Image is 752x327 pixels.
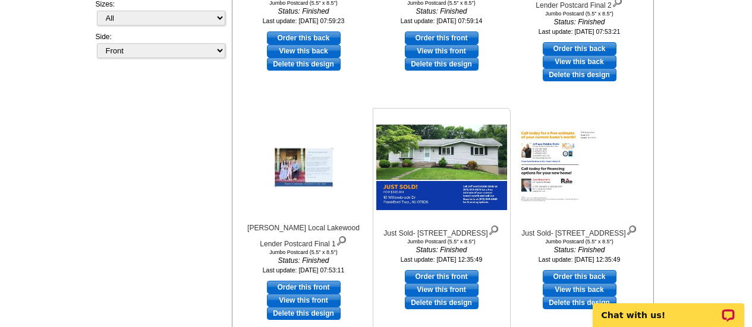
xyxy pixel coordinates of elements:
[376,245,507,255] i: Status: Finished
[96,31,224,59] div: Side:
[376,239,507,245] div: Jumbo Postcard (5.5" x 8.5")
[267,45,341,58] a: View this back
[514,239,645,245] div: Jumbo Postcard (5.5" x 8.5")
[405,31,479,45] a: use this design
[543,68,616,81] a: Delete this design
[267,31,341,45] a: use this design
[514,223,645,239] div: Just Sold- [STREET_ADDRESS]
[626,223,637,236] img: view design details
[514,245,645,255] i: Status: Finished
[238,249,369,255] div: Jumbo Postcard (5.5" x 8.5")
[238,6,369,17] i: Status: Finished
[405,270,479,283] a: use this design
[405,296,479,309] a: Delete this design
[405,283,479,296] a: View this front
[401,17,483,24] small: Last update: [DATE] 07:59:14
[267,294,341,307] a: View this front
[263,266,345,274] small: Last update: [DATE] 07:53:11
[405,45,479,58] a: View this front
[539,28,621,35] small: Last update: [DATE] 07:53:21
[543,55,616,68] a: View this back
[401,256,483,263] small: Last update: [DATE] 12:35:49
[585,290,752,327] iframe: LiveChat chat widget
[336,233,347,246] img: view design details
[267,307,341,320] a: Delete this design
[514,17,645,27] i: Status: Finished
[514,11,645,17] div: Jumbo Postcard (5.5" x 8.5")
[543,270,616,283] a: use this design
[543,283,616,296] a: View this back
[405,58,479,71] a: Delete this design
[514,125,645,210] img: Just Sold- 10 Willowbrook Dr 2
[543,42,616,55] a: use this design
[376,125,507,210] img: Just Sold- 10 Willowbrook Dr 1
[376,223,507,239] div: Just Sold- [STREET_ADDRESS]
[267,58,341,71] a: Delete this design
[274,147,333,187] img: Masterman Local Lakewood Lender Postcard Final 1
[488,223,499,236] img: view design details
[267,281,341,294] a: use this design
[238,223,369,249] div: [PERSON_NAME] Local Lakewood Lender Postcard Final 1
[238,255,369,266] i: Status: Finished
[263,17,345,24] small: Last update: [DATE] 07:59:23
[376,6,507,17] i: Status: Finished
[543,296,616,309] a: Delete this design
[539,256,621,263] small: Last update: [DATE] 12:35:49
